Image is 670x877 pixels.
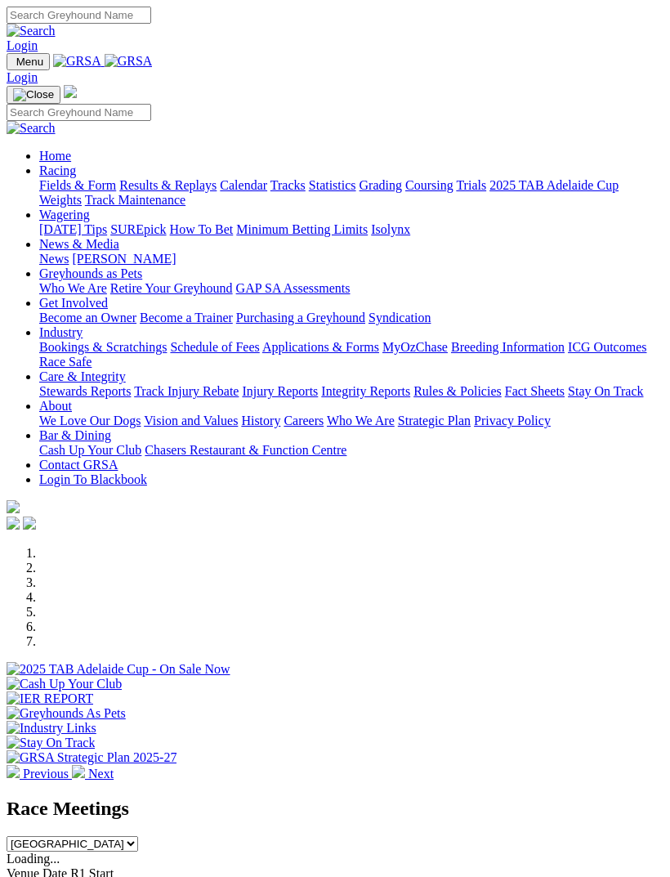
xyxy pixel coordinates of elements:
[236,281,351,295] a: GAP SA Assessments
[39,414,141,427] a: We Love Our Dogs
[39,178,116,192] a: Fields & Form
[110,281,233,295] a: Retire Your Greyhound
[110,222,166,236] a: SUREpick
[23,767,69,781] span: Previous
[309,178,356,192] a: Statistics
[72,252,176,266] a: [PERSON_NAME]
[39,281,107,295] a: Who We Are
[39,428,111,442] a: Bar & Dining
[72,767,114,781] a: Next
[39,163,76,177] a: Racing
[39,149,71,163] a: Home
[7,104,151,121] input: Search
[39,443,663,458] div: Bar & Dining
[170,340,259,354] a: Schedule of Fees
[7,765,20,778] img: chevron-left-pager-white.svg
[39,266,142,280] a: Greyhounds as Pets
[39,340,167,354] a: Bookings & Scratchings
[398,414,471,427] a: Strategic Plan
[262,340,379,354] a: Applications & Forms
[7,736,95,750] img: Stay On Track
[144,414,238,427] a: Vision and Values
[405,178,453,192] a: Coursing
[72,765,85,778] img: chevron-right-pager-white.svg
[85,193,185,207] a: Track Maintenance
[16,56,43,68] span: Menu
[39,443,141,457] a: Cash Up Your Club
[39,281,663,296] div: Greyhounds as Pets
[7,691,93,706] img: IER REPORT
[39,340,663,369] div: Industry
[39,237,119,251] a: News & Media
[134,384,239,398] a: Track Injury Rebate
[39,296,108,310] a: Get Involved
[242,384,318,398] a: Injury Reports
[382,340,448,354] a: MyOzChase
[7,750,176,765] img: GRSA Strategic Plan 2025-27
[321,384,410,398] a: Integrity Reports
[220,178,267,192] a: Calendar
[140,311,233,324] a: Become a Trainer
[39,325,83,339] a: Industry
[39,208,90,221] a: Wagering
[145,443,346,457] a: Chasers Restaurant & Function Centre
[39,252,69,266] a: News
[368,311,431,324] a: Syndication
[88,767,114,781] span: Next
[39,472,147,486] a: Login To Blackbook
[505,384,565,398] a: Fact Sheets
[284,414,324,427] a: Careers
[568,340,646,354] a: ICG Outcomes
[371,222,410,236] a: Isolynx
[39,458,118,472] a: Contact GRSA
[39,222,663,237] div: Wagering
[7,662,230,677] img: 2025 TAB Adelaide Cup - On Sale Now
[236,311,365,324] a: Purchasing a Greyhound
[7,53,50,70] button: Toggle navigation
[7,500,20,513] img: logo-grsa-white.png
[7,517,20,530] img: facebook.svg
[7,706,126,721] img: Greyhounds As Pets
[39,369,126,383] a: Care & Integrity
[360,178,402,192] a: Grading
[64,85,77,98] img: logo-grsa-white.png
[413,384,502,398] a: Rules & Policies
[39,414,663,428] div: About
[39,252,663,266] div: News & Media
[39,311,136,324] a: Become an Owner
[7,38,38,52] a: Login
[7,24,56,38] img: Search
[39,355,92,369] a: Race Safe
[7,721,96,736] img: Industry Links
[39,399,72,413] a: About
[7,677,122,691] img: Cash Up Your Club
[568,384,643,398] a: Stay On Track
[39,193,82,207] a: Weights
[7,798,663,820] h2: Race Meetings
[39,222,107,236] a: [DATE] Tips
[489,178,619,192] a: 2025 TAB Adelaide Cup
[23,517,36,530] img: twitter.svg
[7,767,72,781] a: Previous
[7,7,151,24] input: Search
[7,70,38,84] a: Login
[39,178,663,208] div: Racing
[7,121,56,136] img: Search
[119,178,217,192] a: Results & Replays
[39,311,663,325] div: Get Involved
[270,178,306,192] a: Tracks
[105,54,153,69] img: GRSA
[7,86,60,104] button: Toggle navigation
[13,88,54,101] img: Close
[327,414,395,427] a: Who We Are
[236,222,368,236] a: Minimum Betting Limits
[241,414,280,427] a: History
[39,384,131,398] a: Stewards Reports
[39,384,663,399] div: Care & Integrity
[456,178,486,192] a: Trials
[451,340,565,354] a: Breeding Information
[474,414,551,427] a: Privacy Policy
[53,54,101,69] img: GRSA
[7,852,60,866] span: Loading...
[170,222,234,236] a: How To Bet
